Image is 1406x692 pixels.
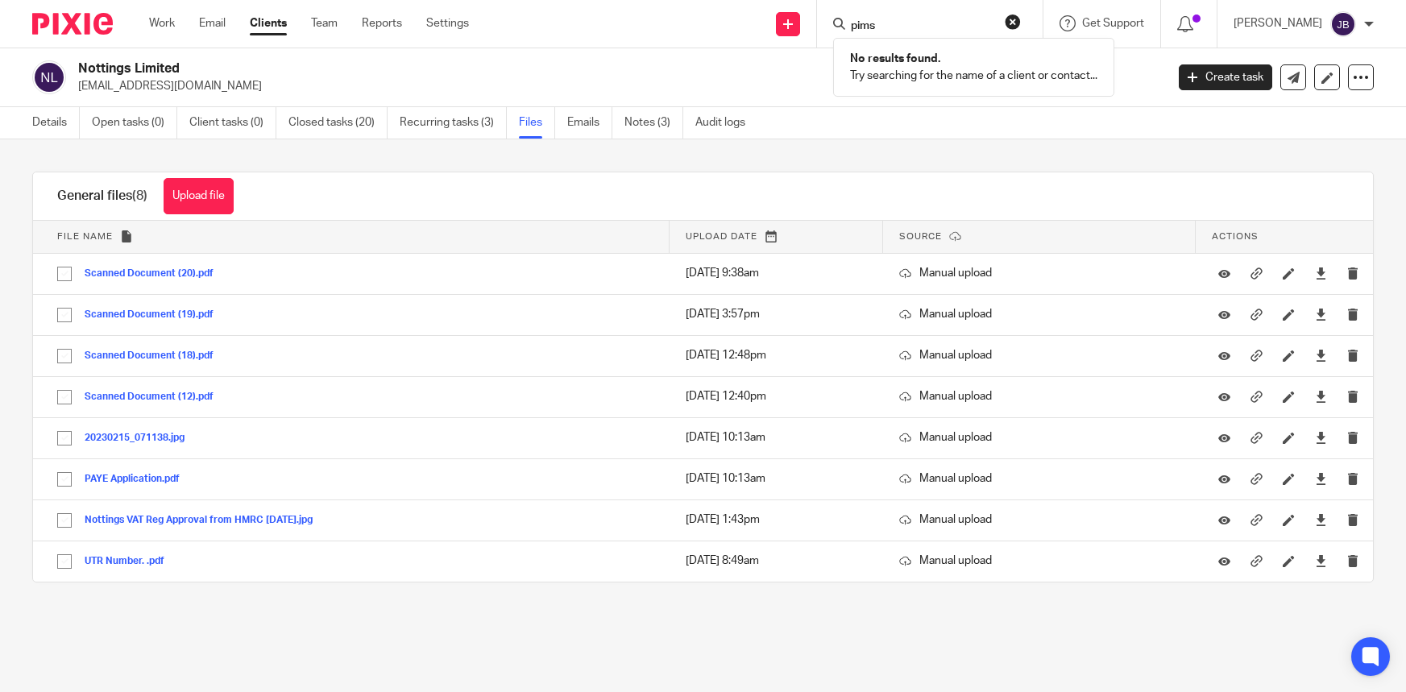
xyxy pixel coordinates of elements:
button: Clear [1005,14,1021,30]
a: Emails [567,107,612,139]
a: Download [1315,265,1327,281]
a: Download [1315,470,1327,487]
a: Download [1315,388,1327,404]
img: Pixie [32,13,113,35]
input: Select [49,382,80,412]
button: Nottings VAT Reg Approval from HMRC [DATE].jpg [85,515,325,526]
input: Select [49,423,80,454]
a: Team [311,15,338,31]
a: Work [149,15,175,31]
a: Email [199,15,226,31]
p: [PERSON_NAME] [1234,15,1322,31]
a: Recurring tasks (3) [400,107,507,139]
a: Reports [362,15,402,31]
button: Scanned Document (12).pdf [85,392,226,403]
a: Files [519,107,555,139]
p: [DATE] 3:57pm [686,306,867,322]
p: [EMAIL_ADDRESS][DOMAIN_NAME] [78,78,1155,94]
button: Scanned Document (18).pdf [85,350,226,362]
button: Upload file [164,178,234,214]
input: Search [849,19,994,34]
a: Clients [250,15,287,31]
span: Source [899,232,942,241]
a: Open tasks (0) [92,107,177,139]
span: Upload date [686,232,757,241]
a: Download [1315,512,1327,528]
span: Get Support [1082,18,1144,29]
p: [DATE] 10:13am [686,429,867,445]
input: Select [49,300,80,330]
button: UTR Number. .pdf [85,556,176,567]
p: Manual upload [899,553,1180,569]
p: [DATE] 12:48pm [686,347,867,363]
button: 20230215_071138.jpg [85,433,197,444]
button: Scanned Document (19).pdf [85,309,226,321]
input: Select [49,505,80,536]
p: [DATE] 10:13am [686,470,867,487]
a: Audit logs [695,107,757,139]
a: Notes (3) [624,107,683,139]
p: Manual upload [899,470,1180,487]
p: Manual upload [899,347,1180,363]
h2: Nottings Limited [78,60,939,77]
span: File name [57,232,113,241]
button: Scanned Document (20).pdf [85,268,226,280]
a: Closed tasks (20) [288,107,388,139]
p: [DATE] 9:38am [686,265,867,281]
a: Download [1315,347,1327,363]
p: Manual upload [899,512,1180,528]
a: Details [32,107,80,139]
a: Settings [426,15,469,31]
span: (8) [132,189,147,202]
p: [DATE] 12:40pm [686,388,867,404]
a: Download [1315,306,1327,322]
img: svg%3E [1330,11,1356,37]
p: Manual upload [899,265,1180,281]
a: Client tasks (0) [189,107,276,139]
a: Create task [1179,64,1272,90]
p: Manual upload [899,306,1180,322]
p: Manual upload [899,429,1180,445]
p: Manual upload [899,388,1180,404]
span: Actions [1212,232,1259,241]
input: Select [49,464,80,495]
input: Select [49,341,80,371]
input: Select [49,259,80,289]
p: [DATE] 1:43pm [686,512,867,528]
a: Download [1315,429,1327,445]
button: PAYE Application.pdf [85,474,192,485]
p: [DATE] 8:49am [686,553,867,569]
input: Select [49,546,80,577]
h1: General files [57,188,147,205]
a: Download [1315,553,1327,569]
img: svg%3E [32,60,66,94]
